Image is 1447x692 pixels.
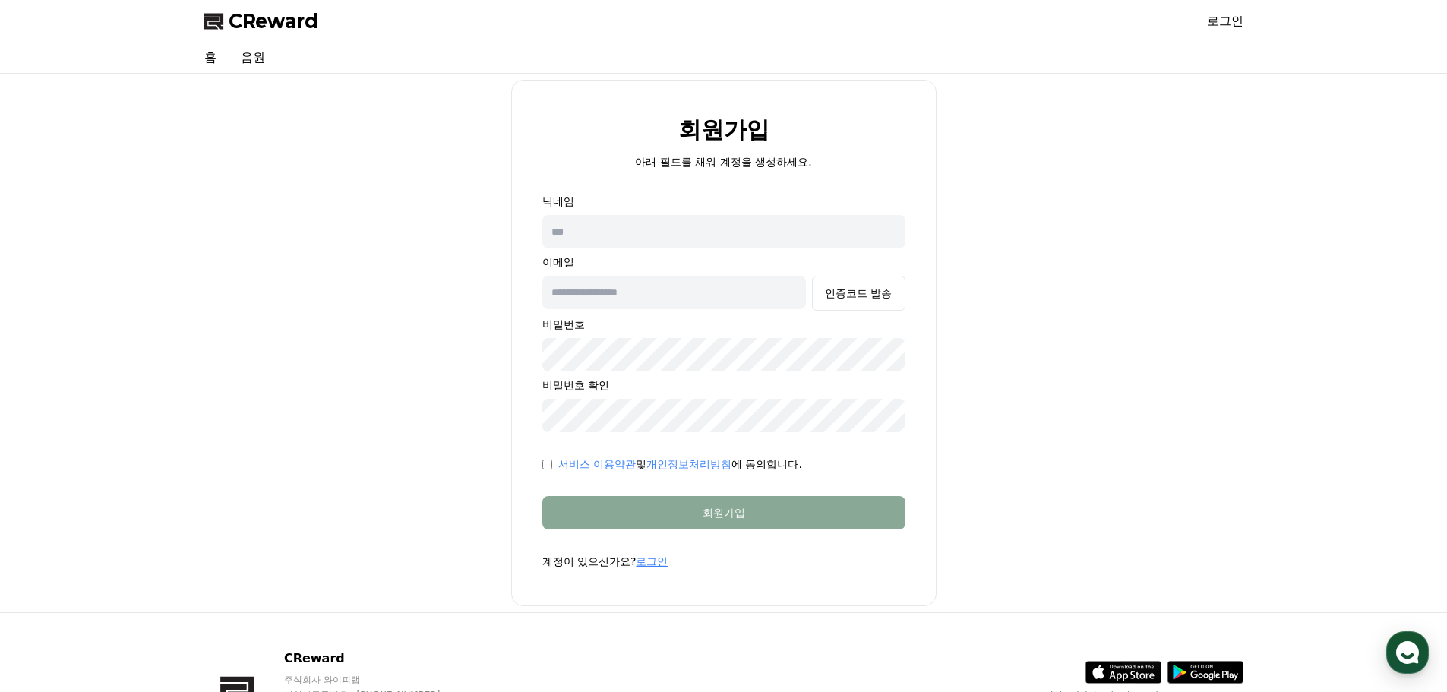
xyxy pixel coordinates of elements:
p: 비밀번호 확인 [542,378,905,393]
button: 회원가입 [542,496,905,529]
a: 서비스 이용약관 [558,458,636,470]
p: 아래 필드를 채워 계정을 생성하세요. [635,154,811,169]
a: 음원 [229,43,277,73]
a: CReward [204,9,318,33]
span: CReward [229,9,318,33]
p: CReward [284,649,469,668]
p: 주식회사 와이피랩 [284,674,469,686]
button: 인증코드 발송 [812,276,905,311]
div: 인증코드 발송 [825,286,892,301]
div: 회원가입 [573,505,875,520]
p: 및 에 동의합니다. [558,457,802,472]
p: 계정이 있으신가요? [542,554,905,569]
a: 로그인 [1207,12,1243,30]
a: 개인정보처리방침 [646,458,731,470]
a: 홈 [192,43,229,73]
p: 이메일 [542,254,905,270]
p: 비밀번호 [542,317,905,332]
a: 로그인 [636,555,668,567]
h2: 회원가입 [678,117,769,142]
p: 닉네임 [542,194,905,209]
